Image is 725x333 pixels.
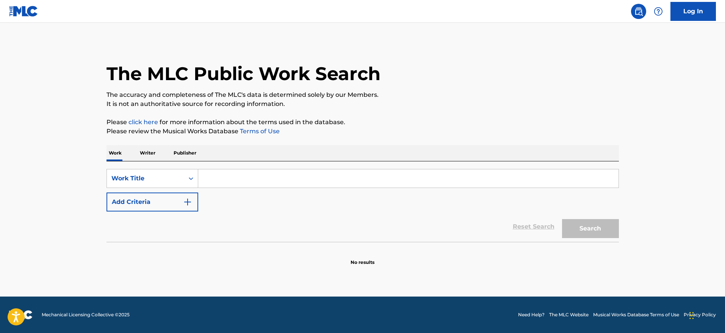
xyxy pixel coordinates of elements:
a: Need Help? [518,311,545,318]
a: Log In [670,2,716,21]
div: Drag [689,304,694,327]
img: MLC Logo [9,6,38,17]
p: No results [351,250,374,266]
p: It is not an authoritative source for recording information. [106,99,619,109]
button: Add Criteria [106,193,198,211]
p: The accuracy and completeness of The MLC's data is determined solely by our Members. [106,90,619,99]
a: Privacy Policy [684,311,716,318]
p: Writer [138,145,158,161]
a: click here [128,118,158,126]
a: Musical Works Database Terms of Use [593,311,679,318]
h1: The MLC Public Work Search [106,62,381,85]
div: Work Title [111,174,180,183]
p: Please for more information about the terms used in the database. [106,118,619,127]
iframe: Chat Widget [687,297,725,333]
form: Search Form [106,169,619,242]
p: Publisher [171,145,199,161]
a: Terms of Use [238,128,280,135]
img: logo [9,310,33,319]
img: search [634,7,643,16]
p: Please review the Musical Works Database [106,127,619,136]
span: Mechanical Licensing Collective © 2025 [42,311,130,318]
a: Public Search [631,4,646,19]
p: Work [106,145,124,161]
a: The MLC Website [549,311,589,318]
img: help [654,7,663,16]
img: 9d2ae6d4665cec9f34b9.svg [183,197,192,207]
div: Help [651,4,666,19]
